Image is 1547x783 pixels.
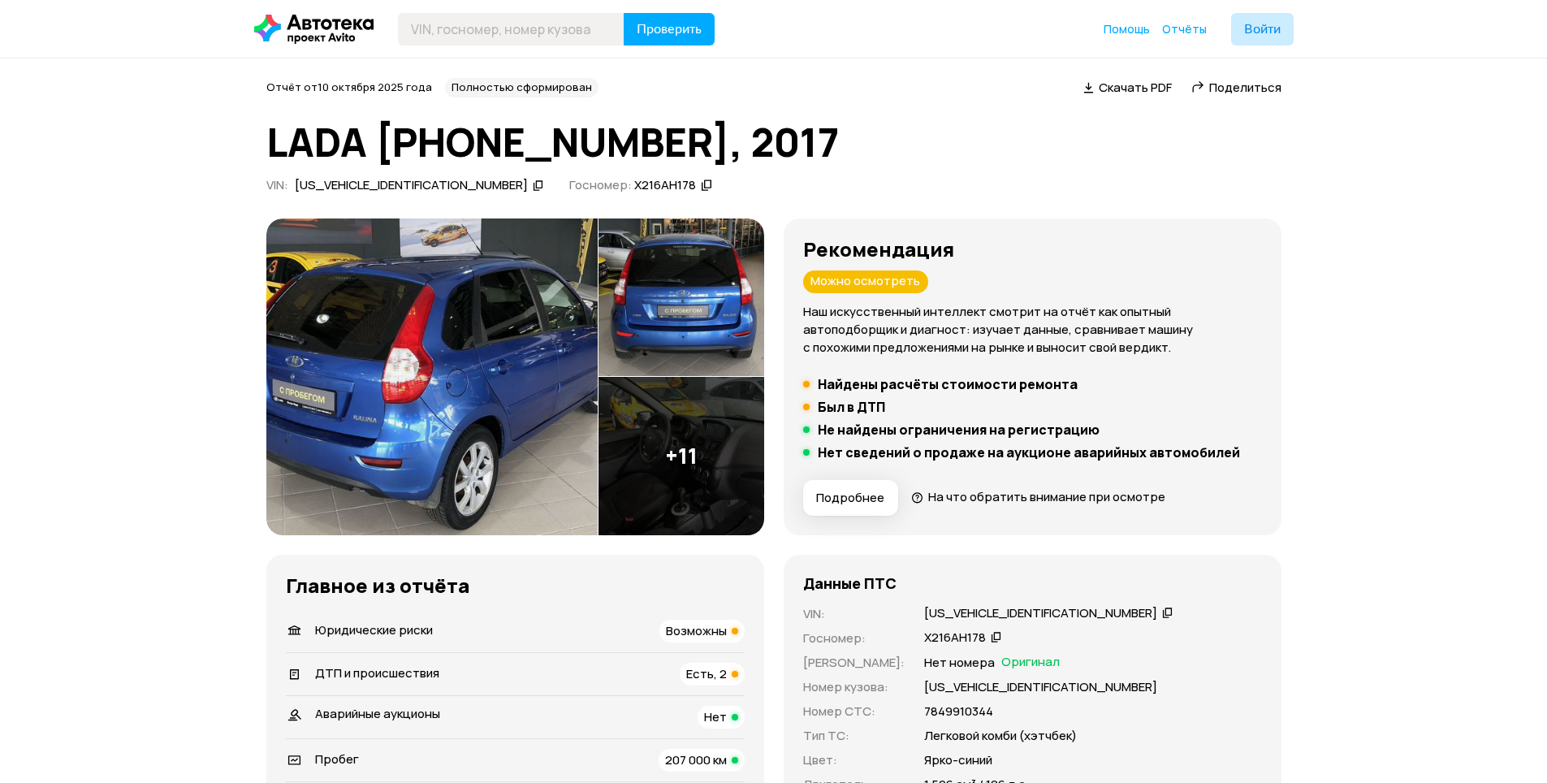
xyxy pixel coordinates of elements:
button: Войти [1231,13,1294,45]
span: 207 000 км [665,751,727,768]
div: Полностью сформирован [445,78,598,97]
span: Проверить [637,23,702,36]
input: VIN, госномер, номер кузова [398,13,624,45]
span: Войти [1244,23,1281,36]
span: Поделиться [1209,79,1281,96]
span: Аварийные аукционы [315,705,440,722]
span: Нет [704,708,727,725]
div: [US_VEHICLE_IDENTIFICATION_NUMBER] [924,605,1157,622]
div: Х216АН178 [924,629,986,647]
span: VIN : [266,176,288,193]
h4: Данные ПТС [803,574,897,592]
h5: Найдены расчёты стоимости ремонта [818,376,1078,392]
a: На что обратить внимание при осмотре [911,488,1166,505]
h5: Был в ДТП [818,399,885,415]
p: Тип ТС : [803,727,905,745]
a: Помощь [1104,21,1150,37]
p: Госномер : [803,629,905,647]
p: VIN : [803,605,905,623]
p: [PERSON_NAME] : [803,654,905,672]
p: 7849910344 [924,703,993,720]
a: Скачать PDF [1083,79,1172,96]
span: Отчёт от 10 октября 2025 года [266,80,432,94]
p: [US_VEHICLE_IDENTIFICATION_NUMBER] [924,678,1157,696]
a: Поделиться [1191,79,1281,96]
button: Подробнее [803,480,898,516]
span: Возможны [666,622,727,639]
a: Отчёты [1162,21,1207,37]
button: Проверить [624,13,715,45]
h3: Рекомендация [803,238,1262,261]
h3: Главное из отчёта [286,574,745,597]
p: Наш искусственный интеллект смотрит на отчёт как опытный автоподборщик и диагност: изучает данные... [803,303,1262,357]
h5: Нет сведений о продаже на аукционе аварийных автомобилей [818,444,1240,461]
span: Есть, 2 [686,665,727,682]
p: Легковой комби (хэтчбек) [924,727,1077,745]
span: Пробег [315,751,359,768]
h5: Не найдены ограничения на регистрацию [818,422,1100,438]
span: Госномер: [569,176,632,193]
p: Нет номера [924,654,995,672]
span: ДТП и происшествия [315,664,439,681]
div: [US_VEHICLE_IDENTIFICATION_NUMBER] [295,177,528,194]
p: Номер СТС : [803,703,905,720]
h1: LADA [PHONE_NUMBER], 2017 [266,120,1281,164]
div: Можно осмотреть [803,270,928,293]
span: Юридические риски [315,621,433,638]
span: Скачать PDF [1099,79,1172,96]
p: Номер кузова : [803,678,905,696]
span: Подробнее [816,490,884,506]
p: Ярко-синий [924,751,992,769]
div: Х216АН178 [634,177,696,194]
p: Цвет : [803,751,905,769]
span: На что обратить внимание при осмотре [928,488,1165,505]
span: Оригинал [1001,654,1060,672]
